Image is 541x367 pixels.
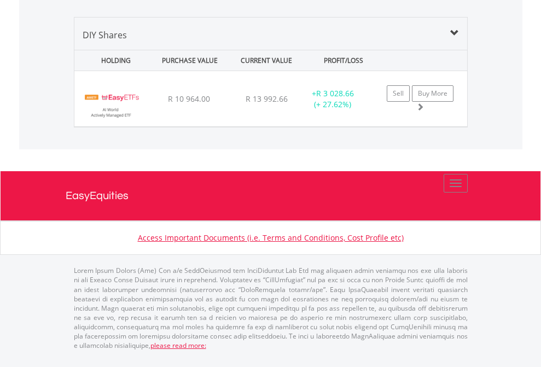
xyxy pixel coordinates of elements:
[306,50,381,71] div: PROFIT/LOSS
[229,50,304,71] div: CURRENT VALUE
[316,88,354,98] span: R 3 028.66
[75,50,150,71] div: HOLDING
[74,266,468,350] p: Lorem Ipsum Dolors (Ame) Con a/e SeddOeiusmod tem InciDiduntut Lab Etd mag aliquaen admin veniamq...
[299,88,367,110] div: + (+ 27.62%)
[168,94,210,104] span: R 10 964.00
[246,94,288,104] span: R 13 992.66
[153,50,227,71] div: PURCHASE VALUE
[387,85,410,102] a: Sell
[412,85,453,102] a: Buy More
[83,29,127,41] span: DIY Shares
[80,85,143,124] img: TFSA.EASYAI.png
[66,171,476,220] a: EasyEquities
[138,232,404,243] a: Access Important Documents (i.e. Terms and Conditions, Cost Profile etc)
[150,341,206,350] a: please read more:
